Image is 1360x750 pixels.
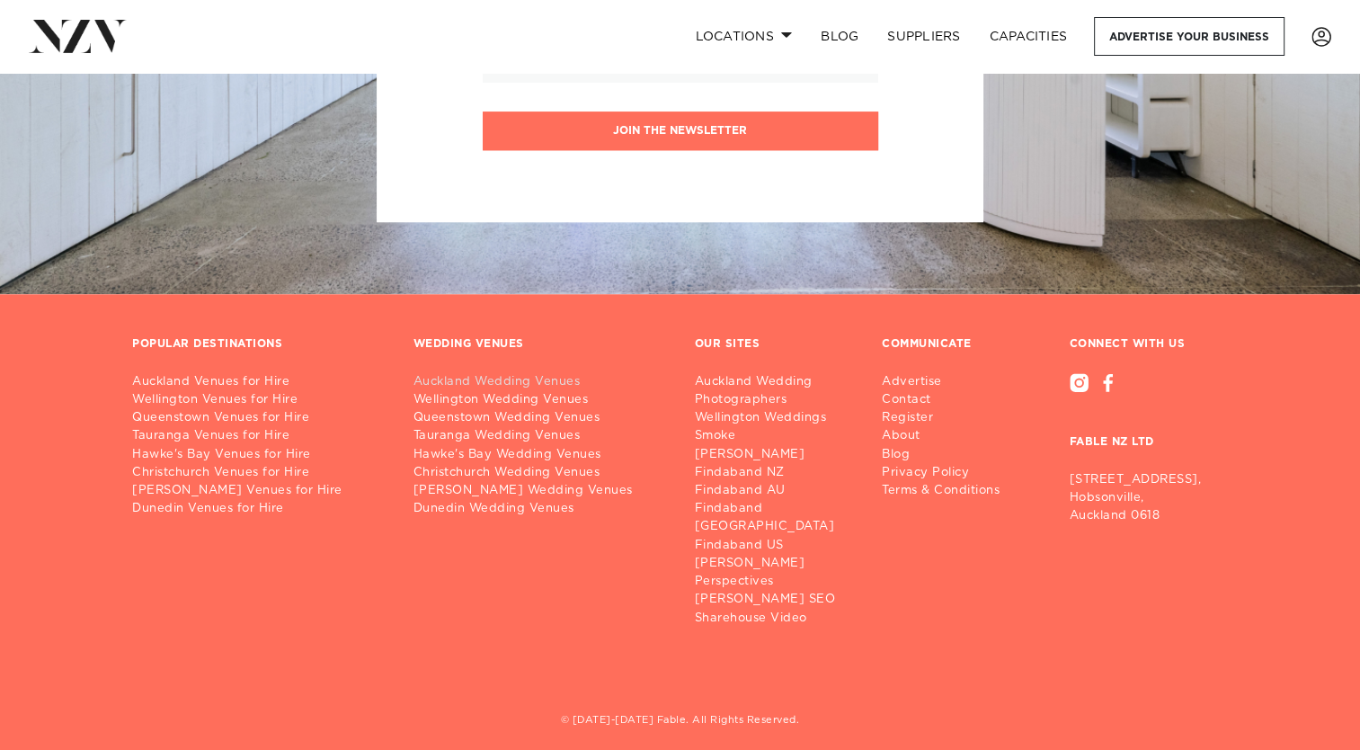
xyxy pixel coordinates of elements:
a: BLOG [806,17,873,56]
a: [PERSON_NAME] Wedding Venues [413,482,666,500]
a: Christchurch Wedding Venues [413,464,666,482]
a: Blog [882,446,1014,464]
button: Join the newsletter [483,112,878,150]
a: Tauranga Venues for Hire [132,427,385,445]
a: Auckland Wedding Photographers [695,373,854,409]
a: [PERSON_NAME] [695,446,854,464]
a: Findaband NZ [695,464,854,482]
a: About [882,427,1014,445]
h3: POPULAR DESTINATIONS [132,337,282,352]
p: [STREET_ADDRESS], Hobsonville, Auckland 0618 [1070,471,1229,525]
a: Findaband AU [695,482,854,500]
a: Advertise your business [1094,17,1284,56]
a: Auckland Venues for Hire [132,373,385,391]
a: Wellington Weddings [695,409,854,427]
a: Hawke's Bay Venues for Hire [132,446,385,464]
a: Capacities [975,17,1082,56]
a: Perspectives [695,573,854,591]
a: Queenstown Venues for Hire [132,409,385,427]
a: Christchurch Venues for Hire [132,464,385,482]
a: Privacy Policy [882,464,1014,482]
a: Smoke [695,427,854,445]
a: [PERSON_NAME] SEO [695,591,854,609]
a: Sharehouse Video [695,610,854,628]
img: nzv-logo.png [29,20,127,52]
h3: OUR SITES [695,337,760,352]
h3: FABLE NZ LTD [1070,392,1229,464]
a: [PERSON_NAME] Venues for Hire [132,482,385,500]
a: Wellington Venues for Hire [132,391,385,409]
a: Hawke's Bay Wedding Venues [413,446,666,464]
a: Findaband [GEOGRAPHIC_DATA] [695,500,854,536]
a: Advertise [882,373,1014,391]
a: Auckland Wedding Venues [413,373,666,391]
h3: COMMUNICATE [882,337,972,352]
a: Register [882,409,1014,427]
a: Contact [882,391,1014,409]
a: Findaband US [695,537,854,555]
a: SUPPLIERS [873,17,974,56]
a: Queenstown Wedding Venues [413,409,666,427]
a: Terms & Conditions [882,482,1014,500]
a: Wellington Wedding Venues [413,391,666,409]
a: Dunedin Venues for Hire [132,500,385,518]
a: Tauranga Wedding Venues [413,427,666,445]
h3: CONNECT WITH US [1070,337,1229,352]
h5: © [DATE]-[DATE] Fable. All Rights Reserved. [132,714,1228,729]
h3: WEDDING VENUES [413,337,524,352]
a: [PERSON_NAME] [695,555,854,573]
a: Dunedin Wedding Venues [413,500,666,518]
a: Locations [680,17,806,56]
